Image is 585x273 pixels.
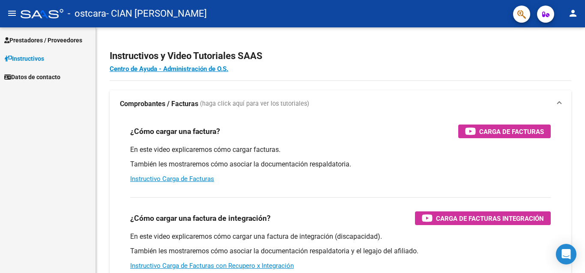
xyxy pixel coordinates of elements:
[110,90,571,118] mat-expansion-panel-header: Comprobantes / Facturas (haga click aquí para ver los tutoriales)
[7,8,17,18] mat-icon: menu
[4,72,60,82] span: Datos de contacto
[4,54,44,63] span: Instructivos
[110,48,571,64] h2: Instructivos y Video Tutoriales SAAS
[120,99,198,109] strong: Comprobantes / Facturas
[568,8,578,18] mat-icon: person
[130,232,551,241] p: En este video explicaremos cómo cargar una factura de integración (discapacidad).
[200,99,309,109] span: (haga click aquí para ver los tutoriales)
[436,213,544,224] span: Carga de Facturas Integración
[130,246,551,256] p: También les mostraremos cómo asociar la documentación respaldatoria y el legajo del afiliado.
[556,244,576,264] div: Open Intercom Messenger
[4,36,82,45] span: Prestadores / Proveedores
[479,126,544,137] span: Carga de Facturas
[458,125,551,138] button: Carga de Facturas
[130,262,294,270] a: Instructivo Carga de Facturas con Recupero x Integración
[130,160,551,169] p: También les mostraremos cómo asociar la documentación respaldatoria.
[106,4,207,23] span: - CIAN [PERSON_NAME]
[110,65,228,73] a: Centro de Ayuda - Administración de O.S.
[130,212,271,224] h3: ¿Cómo cargar una factura de integración?
[130,125,220,137] h3: ¿Cómo cargar una factura?
[415,211,551,225] button: Carga de Facturas Integración
[68,4,106,23] span: - ostcara
[130,145,551,154] p: En este video explicaremos cómo cargar facturas.
[130,175,214,183] a: Instructivo Carga de Facturas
